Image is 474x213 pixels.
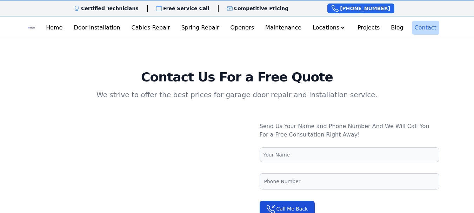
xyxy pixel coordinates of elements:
[129,21,173,35] a: Cables Repair
[81,5,139,12] p: Certified Technicians
[13,70,462,84] h2: Contact Us For a Free Quote
[43,21,65,35] a: Home
[28,22,35,33] img: Logo
[260,147,439,162] input: Your Name
[260,173,439,189] input: Phone Number
[228,21,257,35] a: Openers
[310,21,349,35] button: Locations
[327,4,394,13] a: [PHONE_NUMBER]
[262,21,304,35] a: Maintenance
[234,5,289,12] p: Competitive Pricing
[71,21,123,35] a: Door Installation
[13,90,462,100] p: We strive to offer the best prices for garage door repair and installation service.
[412,21,439,35] a: Contact
[163,5,209,12] p: Free Service Call
[388,21,406,35] a: Blog
[179,21,222,35] a: Spring Repair
[260,122,439,139] p: Send Us Your Name and Phone Number And We Will Call You For a Free Consultation Right Away!
[355,21,382,35] a: Projects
